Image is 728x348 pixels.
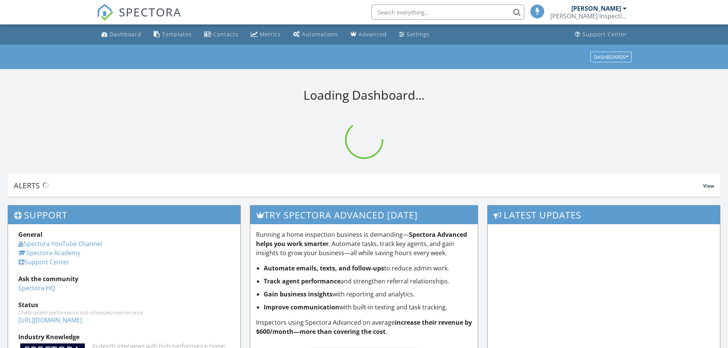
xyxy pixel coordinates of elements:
div: Presley-Barker Inspections LLC [550,12,627,20]
strong: Gain business insights [264,290,332,298]
strong: General [18,230,42,239]
a: Dashboard [98,28,144,42]
strong: Track agent performance [264,277,340,285]
li: to reduce admin work. [264,264,472,273]
div: Support Center [582,31,627,38]
a: SPECTORA [97,10,182,26]
a: Support Center [18,258,69,266]
div: Industry Knowledge [18,332,230,342]
strong: increase their revenue by $600/month—more than covering the cost [256,318,472,336]
h3: Support [8,206,240,224]
a: Spectora Academy [18,249,80,257]
p: Inspectors using Spectora Advanced on average . [256,318,472,336]
span: SPECTORA [119,4,182,20]
strong: Improve communication [264,303,339,311]
div: Automations [302,31,338,38]
div: Templates [162,31,192,38]
div: Dashboards [594,54,628,60]
a: Templates [151,28,195,42]
a: Contacts [201,28,242,42]
span: View [703,183,714,189]
li: with built-in texting and task tracking. [264,303,472,312]
li: and strengthen referral relationships. [264,277,472,286]
a: Support Center [572,28,630,42]
a: Settings [396,28,433,42]
div: Check system performance and scheduled maintenance. [18,309,230,316]
input: Search everything... [371,5,524,20]
button: Dashboards [590,52,632,62]
a: Spectora YouTube Channel [18,240,102,248]
div: Settings [407,31,430,38]
h3: Try spectora advanced [DATE] [250,206,478,224]
a: Spectora HQ [18,284,55,292]
strong: Automate emails, texts, and follow-ups [264,264,384,272]
li: with reporting and analytics. [264,290,472,299]
div: Status [18,300,230,309]
a: Automations (Basic) [290,28,341,42]
div: Advanced [358,31,387,38]
strong: Spectora Advanced helps you work smarter [256,230,467,248]
a: Advanced [347,28,390,42]
div: [PERSON_NAME] [571,5,621,12]
a: [URL][DOMAIN_NAME] [18,316,82,324]
div: Alerts [14,180,703,191]
p: Running a home inspection business is demanding— . Automate tasks, track key agents, and gain ins... [256,230,472,257]
div: Ask the community [18,274,230,283]
a: Metrics [248,28,284,42]
h3: Latest Updates [488,206,720,224]
div: Metrics [260,31,281,38]
div: Dashboard [110,31,141,38]
img: The Best Home Inspection Software - Spectora [97,4,113,21]
div: Contacts [213,31,238,38]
